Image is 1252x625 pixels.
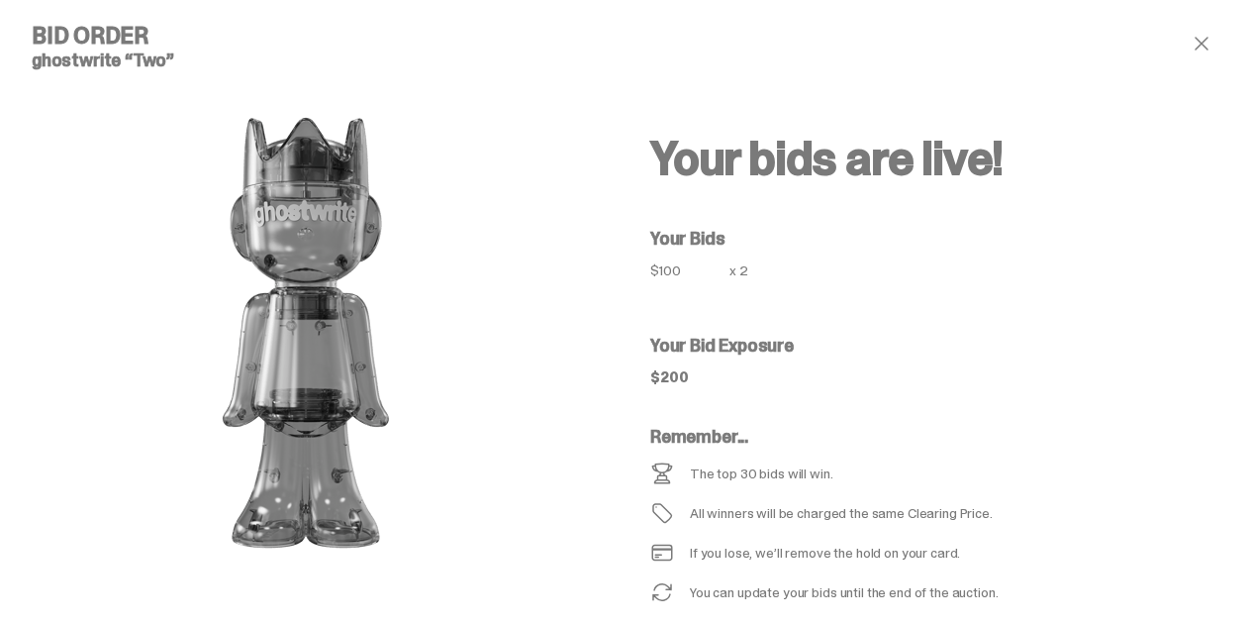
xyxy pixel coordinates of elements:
div: All winners will be charged the same Clearing Price. [690,506,1047,520]
h2: Your bids are live! [650,135,1174,182]
div: $200 [650,370,688,384]
h4: Bid Order [32,24,579,48]
div: If you lose, we’ll remove the hold on your card. [690,546,960,560]
h5: Your Bid Exposure [650,337,1174,355]
div: You can update your bids until the end of the auction. [690,585,998,599]
h5: Your Bids [650,230,1174,248]
h5: ghostwrite “Two” [32,52,579,69]
div: $100 [650,263,729,277]
img: product image [108,85,504,580]
h5: Remember... [650,428,1047,446]
div: The top 30 bids will win. [690,467,833,480]
div: x 2 [729,263,761,289]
